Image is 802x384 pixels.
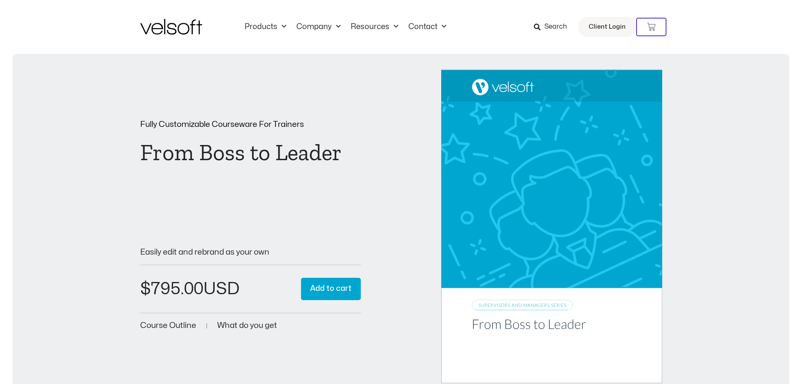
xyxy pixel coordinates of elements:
[301,278,361,300] button: Add to cart
[534,20,573,34] a: Search
[217,322,277,330] a: What do you get
[240,22,451,32] nav: Menu
[441,70,662,383] img: Second Product Image
[346,22,403,32] a: ResourcesMenu Toggle
[140,141,361,164] h1: From Boss to Leader
[140,121,361,129] p: Fully Customizable Courseware For Trainers
[140,322,196,330] a: Course Outline
[240,22,291,32] a: ProductsMenu Toggle
[140,281,203,297] bdi: 795.00
[403,22,451,32] a: ContactMenu Toggle
[578,17,636,37] a: Client Login
[140,19,202,35] img: Velsoft Training Materials
[140,281,151,297] span: $
[291,22,346,32] a: CompanyMenu Toggle
[589,21,626,32] span: Client Login
[544,21,567,32] span: Search
[140,248,361,256] p: Easily edit and rebrand as your own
